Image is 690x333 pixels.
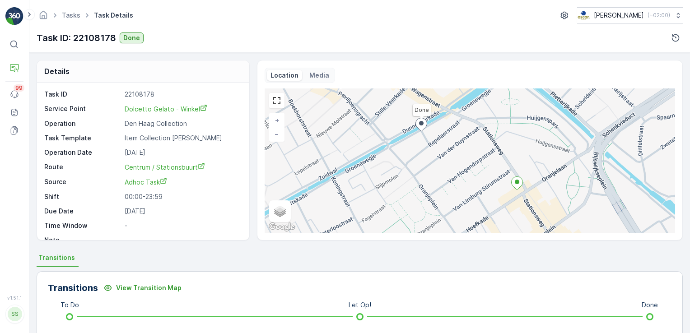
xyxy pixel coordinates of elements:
[125,177,240,187] a: Adhoc Task
[44,236,121,245] p: Note
[44,104,121,114] p: Service Point
[577,7,683,23] button: [PERSON_NAME](+02:00)
[44,134,121,143] p: Task Template
[44,221,121,230] p: Time Window
[123,33,140,42] p: Done
[61,301,79,310] p: To Do
[270,127,284,141] a: Zoom Out
[648,12,670,19] p: ( +02:00 )
[8,307,22,321] div: SS
[5,7,23,25] img: logo
[15,84,23,92] p: 99
[125,119,240,128] p: Den Haag Collection
[125,221,240,230] p: -
[125,207,240,216] p: [DATE]
[44,148,121,157] p: Operation Date
[642,301,658,310] p: Done
[44,192,121,201] p: Shift
[125,236,240,245] p: -
[275,130,279,138] span: −
[38,14,48,21] a: Homepage
[125,162,240,172] a: Centrum / Stationsbuurt
[125,90,240,99] p: 22108178
[44,119,121,128] p: Operation
[120,32,144,43] button: Done
[48,281,98,295] p: Transitions
[275,116,279,124] span: +
[309,71,329,80] p: Media
[92,11,135,20] span: Task Details
[125,148,240,157] p: [DATE]
[98,281,187,295] button: View Transition Map
[125,105,207,113] span: Dolcetto Gelato - Winkel
[270,94,284,107] a: View Fullscreen
[38,253,75,262] span: Transitions
[44,162,121,172] p: Route
[349,301,371,310] p: Let Op!
[5,85,23,103] a: 99
[125,134,240,143] p: Item Collection [PERSON_NAME]
[270,201,290,221] a: Layers
[5,295,23,301] span: v 1.51.1
[125,104,240,114] a: Dolcetto Gelato - Winkel
[594,11,644,20] p: [PERSON_NAME]
[125,178,167,186] span: Adhoc Task
[577,10,590,20] img: basis-logo_rgb2x.png
[44,90,121,99] p: Task ID
[270,71,298,80] p: Location
[44,207,121,216] p: Due Date
[44,177,121,187] p: Source
[125,163,205,171] span: Centrum / Stationsbuurt
[116,283,182,292] p: View Transition Map
[267,221,297,233] img: Google
[37,31,116,45] p: Task ID: 22108178
[62,11,80,19] a: Tasks
[44,66,70,77] p: Details
[125,192,240,201] p: 00:00-23:59
[5,302,23,326] button: SS
[270,114,284,127] a: Zoom In
[267,221,297,233] a: Open this area in Google Maps (opens a new window)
